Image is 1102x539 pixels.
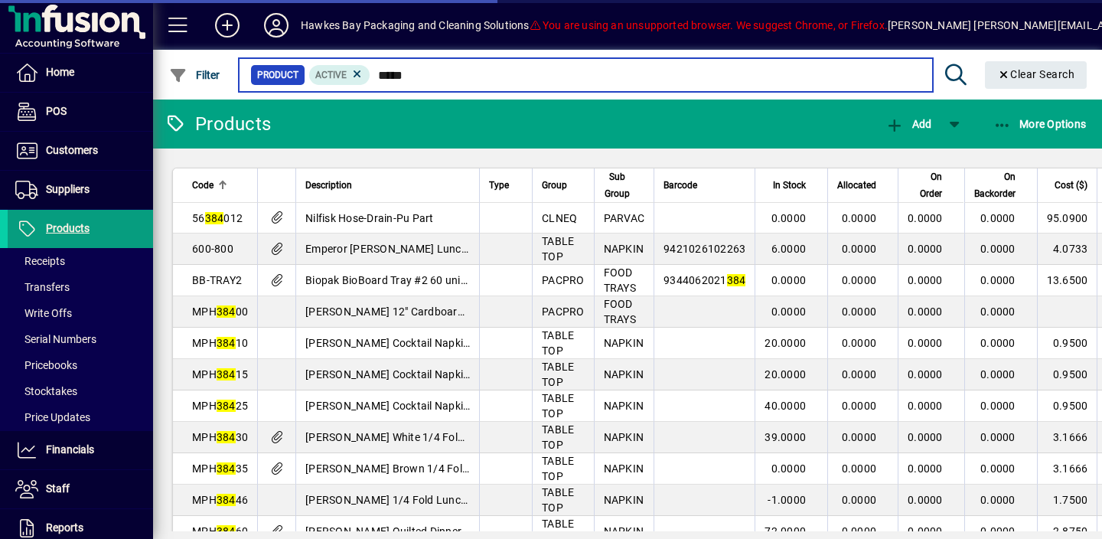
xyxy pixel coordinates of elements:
[908,305,943,318] span: 0.0000
[842,337,877,349] span: 0.0000
[46,443,94,456] span: Financials
[765,337,806,349] span: 20.0000
[765,525,806,537] span: 72.0000
[301,13,530,38] div: Hawkes Bay Packaging and Cleaning Solutions
[46,66,74,78] span: Home
[542,235,574,263] span: TABLE TOP
[46,222,90,234] span: Products
[1037,234,1097,265] td: 4.0733
[974,168,1029,202] div: On Backorder
[908,168,943,202] span: On Order
[1037,203,1097,234] td: 95.0900
[1037,328,1097,359] td: 0.9500
[663,243,745,255] span: 9421026102263
[15,411,90,423] span: Price Updates
[1037,390,1097,422] td: 0.9500
[771,462,807,475] span: 0.0000
[1037,453,1097,485] td: 3.1666
[1055,177,1087,194] span: Cost ($)
[842,525,877,537] span: 0.0000
[604,462,644,475] span: NAPKIN
[217,462,236,475] em: 384
[771,212,807,224] span: 0.0000
[908,494,943,506] span: 0.0000
[192,177,214,194] span: Code
[765,431,806,443] span: 39.0000
[882,110,935,138] button: Add
[203,11,252,39] button: Add
[489,177,523,194] div: Type
[773,177,806,194] span: In Stock
[604,400,644,412] span: NAPKIN
[8,132,153,170] a: Customers
[990,110,1091,138] button: More Options
[542,274,585,286] span: PACPRO
[305,243,667,255] span: Emperor [PERSON_NAME] Luncheon 1/4 Fold White 1 Ply USE MPH 30
[542,329,574,357] span: TABLE TOP
[980,431,1016,443] span: 0.0000
[15,385,77,397] span: Stocktakes
[993,118,1087,130] span: More Options
[489,177,509,194] span: Type
[771,243,807,255] span: 6.0000
[15,307,72,319] span: Write Offs
[908,400,943,412] span: 0.0000
[604,212,645,224] span: PARVAC
[908,368,943,381] span: 0.0000
[842,431,877,443] span: 0.0000
[1037,485,1097,516] td: 1.7500
[768,494,806,506] span: -1.0000
[46,521,83,534] span: Reports
[604,337,644,349] span: NAPKIN
[842,494,877,506] span: 0.0000
[980,368,1016,381] span: 0.0000
[15,281,70,293] span: Transfers
[765,400,806,412] span: 40.0000
[908,243,943,255] span: 0.0000
[842,243,877,255] span: 0.0000
[765,368,806,381] span: 20.0000
[305,337,669,349] span: [PERSON_NAME] Cocktail Napkins 1/4 Fold White, 240mm x 240mm, 2 Ply
[192,212,243,224] span: 56 012
[908,462,943,475] span: 0.0000
[604,243,644,255] span: NAPKIN
[663,177,745,194] div: Barcode
[1037,265,1097,296] td: 13.6500
[8,300,153,326] a: Write Offs
[765,177,820,194] div: In Stock
[315,70,347,80] span: Active
[980,400,1016,412] span: 0.0000
[305,462,672,475] span: [PERSON_NAME] Brown 1/4 Fold Lunch Napkin 1ply 500pack 300x300mm
[15,333,96,345] span: Serial Numbers
[980,212,1016,224] span: 0.0000
[542,392,574,420] span: TABLE TOP
[192,494,248,506] span: MPH 46
[169,69,220,81] span: Filter
[8,248,153,274] a: Receipts
[727,274,746,286] em: 384
[604,298,636,325] span: FOOD TRAYS
[885,118,931,130] span: Add
[604,368,644,381] span: NAPKIN
[15,255,65,267] span: Receipts
[604,431,644,443] span: NAPKIN
[542,423,574,451] span: TABLE TOP
[985,61,1087,89] button: Clear
[217,431,236,443] em: 384
[542,305,585,318] span: PACPRO
[192,462,248,475] span: MPH 35
[192,431,248,443] span: MPH 30
[192,177,248,194] div: Code
[305,431,667,443] span: [PERSON_NAME] White 1/4 Fold Lunch Napkin 1ply 500pack 300x300mm
[908,168,957,202] div: On Order
[530,19,888,31] span: You are using an unsupported browser. We suggest Chrome, or Firefox.
[217,337,236,349] em: 384
[980,243,1016,255] span: 0.0000
[15,359,77,371] span: Pricebooks
[192,400,248,412] span: MPH 25
[192,305,248,318] span: MPH 00
[46,183,90,195] span: Suppliers
[542,177,585,194] div: Group
[542,486,574,514] span: TABLE TOP
[542,212,577,224] span: CLNEQ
